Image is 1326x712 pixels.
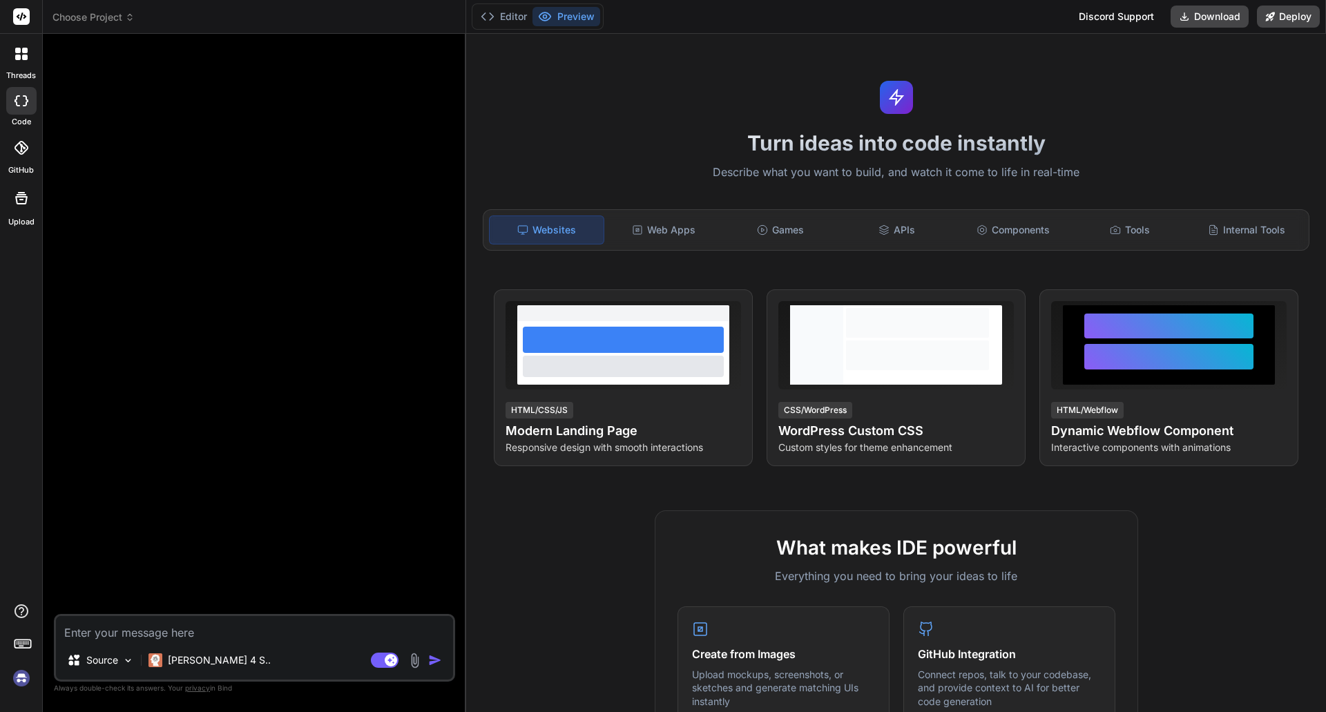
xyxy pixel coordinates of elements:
[506,441,741,454] p: Responsive design with smooth interactions
[52,10,135,24] span: Choose Project
[475,7,532,26] button: Editor
[122,655,134,666] img: Pick Models
[8,216,35,228] label: Upload
[86,653,118,667] p: Source
[8,164,34,176] label: GitHub
[532,7,600,26] button: Preview
[1189,215,1303,244] div: Internal Tools
[607,215,721,244] div: Web Apps
[1171,6,1249,28] button: Download
[407,653,423,668] img: attachment
[54,682,455,695] p: Always double-check its answers. Your in Bind
[1051,441,1287,454] p: Interactive components with animations
[957,215,1070,244] div: Components
[489,215,604,244] div: Websites
[428,653,442,667] img: icon
[148,653,162,667] img: Claude 4 Sonnet
[692,646,875,662] h4: Create from Images
[506,421,741,441] h4: Modern Landing Page
[506,402,573,418] div: HTML/CSS/JS
[6,70,36,81] label: threads
[724,215,838,244] div: Games
[778,421,1014,441] h4: WordPress Custom CSS
[185,684,210,692] span: privacy
[678,568,1115,584] p: Everything you need to bring your ideas to life
[778,441,1014,454] p: Custom styles for theme enhancement
[678,533,1115,562] h2: What makes IDE powerful
[1051,421,1287,441] h4: Dynamic Webflow Component
[778,402,852,418] div: CSS/WordPress
[474,131,1318,155] h1: Turn ideas into code instantly
[918,646,1101,662] h4: GitHub Integration
[1073,215,1187,244] div: Tools
[168,653,271,667] p: [PERSON_NAME] 4 S..
[840,215,954,244] div: APIs
[918,668,1101,709] p: Connect repos, talk to your codebase, and provide context to AI for better code generation
[12,116,31,128] label: code
[692,668,875,709] p: Upload mockups, screenshots, or sketches and generate matching UIs instantly
[10,666,33,690] img: signin
[1070,6,1162,28] div: Discord Support
[1257,6,1320,28] button: Deploy
[1051,402,1124,418] div: HTML/Webflow
[474,164,1318,182] p: Describe what you want to build, and watch it come to life in real-time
